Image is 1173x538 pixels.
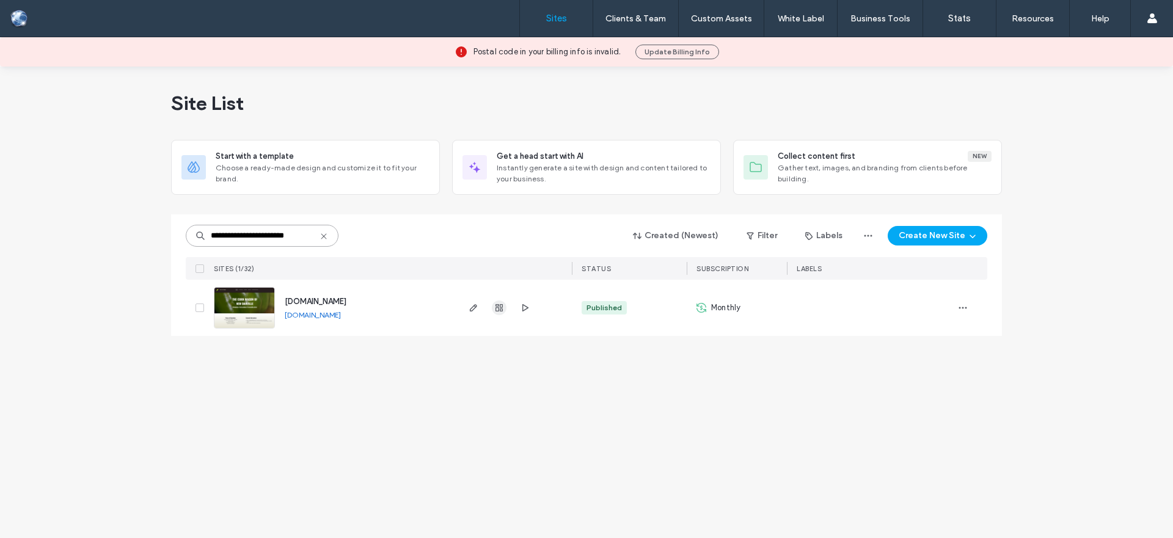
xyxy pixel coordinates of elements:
[497,162,711,184] span: Instantly generate a site with design and content tailored to your business.
[497,150,583,162] span: Get a head start with AI
[452,140,721,195] div: Get a head start with AIInstantly generate a site with design and content tailored to your business.
[778,162,992,184] span: Gather text, images, and branding from clients before building.
[948,13,971,24] label: Stats
[797,264,822,273] span: LABELS
[1012,13,1054,24] label: Resources
[214,264,254,273] span: SITES (1/32)
[778,13,824,24] label: White Label
[794,226,853,245] button: Labels
[850,13,910,24] label: Business Tools
[635,45,719,59] button: Update Billing Info
[733,140,1002,195] div: Collect content firstNewGather text, images, and branding from clients before building.
[171,91,244,115] span: Site List
[285,297,346,306] a: [DOMAIN_NAME]
[696,264,748,273] span: SUBSCRIPTION
[1091,13,1109,24] label: Help
[216,150,294,162] span: Start with a template
[623,226,729,245] button: Created (Newest)
[285,310,341,319] a: [DOMAIN_NAME]
[711,302,740,314] span: Monthly
[691,13,752,24] label: Custom Assets
[734,226,789,245] button: Filter
[28,9,53,20] span: Help
[171,140,440,195] div: Start with a templateChoose a ready-made design and customize it to fit your brand.
[888,226,987,245] button: Create New Site
[778,150,855,162] span: Collect content first
[586,302,622,313] div: Published
[582,264,611,273] span: STATUS
[968,151,992,162] div: New
[546,13,567,24] label: Sites
[216,162,429,184] span: Choose a ready-made design and customize it to fit your brand.
[605,13,666,24] label: Clients & Team
[473,46,621,58] span: Postal code in your billing info is invalid.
